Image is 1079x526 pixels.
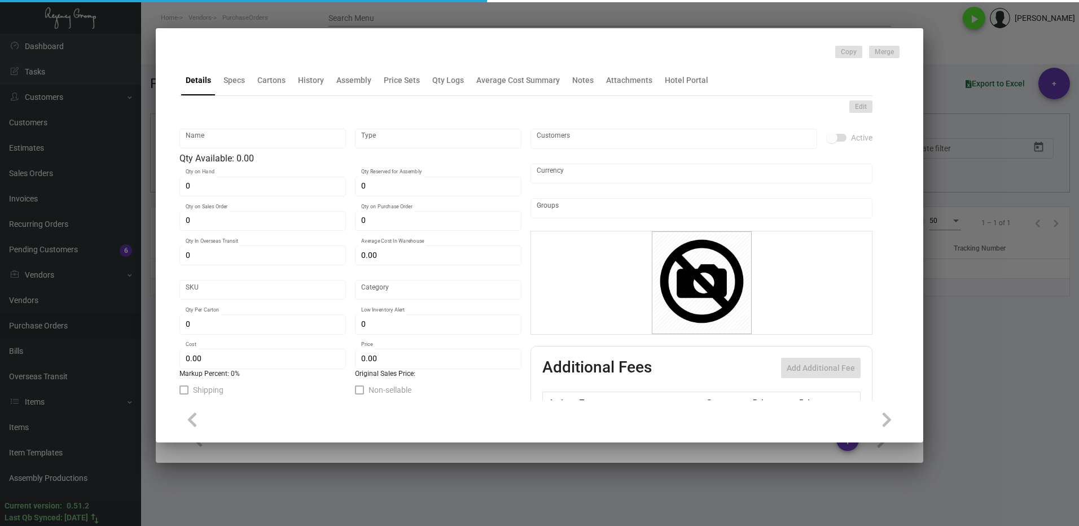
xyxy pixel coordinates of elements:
span: Add Additional Fee [787,363,855,372]
input: Add new.. [537,134,812,143]
button: Merge [869,46,900,58]
div: Hotel Portal [665,74,708,86]
button: Add Additional Fee [781,358,861,378]
div: 0.51.2 [67,500,89,512]
span: Copy [841,47,857,57]
h2: Additional Fees [542,358,652,378]
div: Cartons [257,74,286,86]
th: Price [750,392,796,412]
button: Edit [849,100,872,113]
span: Active [851,131,872,144]
div: Details [186,74,211,86]
div: Notes [572,74,594,86]
div: Current version: [5,500,62,512]
div: Attachments [606,74,652,86]
span: Shipping [193,383,223,397]
th: Type [577,392,703,412]
span: Merge [875,47,894,57]
div: Specs [223,74,245,86]
div: History [298,74,324,86]
div: Qty Logs [432,74,464,86]
div: Assembly [336,74,371,86]
span: Edit [855,102,867,112]
th: Price type [796,392,847,412]
input: Add new.. [537,204,867,213]
span: Non-sellable [369,383,411,397]
div: Qty Available: 0.00 [179,152,521,165]
div: Last Qb Synced: [DATE] [5,512,88,524]
div: Price Sets [384,74,420,86]
div: Average Cost Summary [476,74,560,86]
button: Copy [835,46,862,58]
th: Cost [703,392,749,412]
th: Active [543,392,577,412]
